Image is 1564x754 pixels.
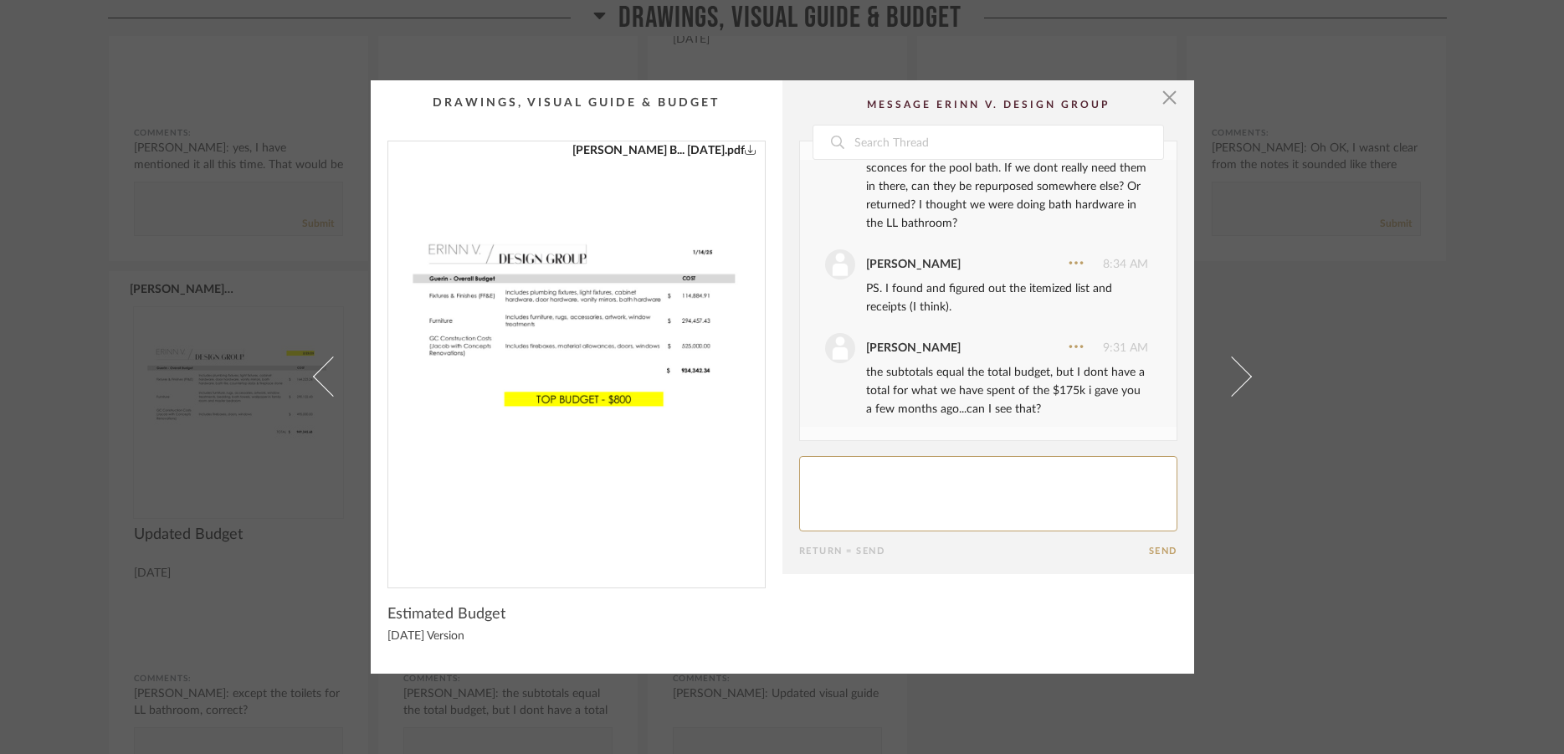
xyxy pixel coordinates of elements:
div: the subtotals equal the total budget, but I dont have a total for what we have spent of the $175k... [866,363,1148,418]
div: also, it seems like we bought some mirrors and sconces for the pool bath. If we dont really need ... [866,141,1148,233]
img: 10ea455f-24ec-4451-8769-bbbbccd032a3_1000x1000.jpg [388,141,765,574]
input: Search Thread [853,126,1163,159]
span: Estimated Budget [387,605,505,623]
div: 9:31 AM [825,333,1148,363]
div: 0 [388,141,765,574]
div: [PERSON_NAME] [866,339,961,357]
div: [PERSON_NAME] [866,255,961,274]
a: [PERSON_NAME] B... [DATE].pdf [572,141,756,160]
div: PS. I found and figured out the itemized list and receipts (I think). [866,280,1148,316]
button: Send [1149,546,1177,557]
div: Return = Send [799,546,1149,557]
div: 8:34 AM [825,249,1148,280]
div: [DATE] Version [387,630,766,644]
button: Close [1153,80,1187,114]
